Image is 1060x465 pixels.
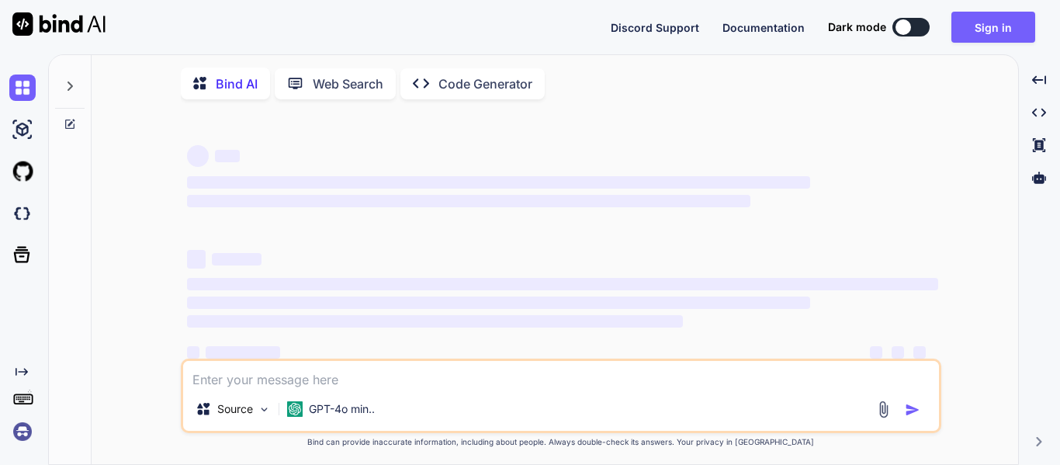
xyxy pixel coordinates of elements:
[187,315,683,328] span: ‌
[611,19,699,36] button: Discord Support
[12,12,106,36] img: Bind AI
[951,12,1035,43] button: Sign in
[9,75,36,101] img: chat
[216,75,258,93] p: Bind AI
[181,436,941,448] p: Bind can provide inaccurate information, including about people. Always double-check its answers....
[313,75,383,93] p: Web Search
[892,346,904,359] span: ‌
[217,401,253,417] p: Source
[187,145,209,167] span: ‌
[870,346,882,359] span: ‌
[187,195,750,207] span: ‌
[187,346,199,359] span: ‌
[875,401,892,418] img: attachment
[215,150,240,162] span: ‌
[212,253,262,265] span: ‌
[722,21,805,34] span: Documentation
[9,418,36,445] img: signin
[187,250,206,269] span: ‌
[187,278,938,290] span: ‌
[828,19,886,35] span: Dark mode
[9,158,36,185] img: githubLight
[722,19,805,36] button: Documentation
[438,75,532,93] p: Code Generator
[905,402,920,418] img: icon
[9,116,36,143] img: ai-studio
[309,401,375,417] p: GPT-4o min..
[187,297,810,309] span: ‌
[258,403,271,416] img: Pick Models
[913,346,926,359] span: ‌
[187,176,810,189] span: ‌
[206,346,280,359] span: ‌
[9,200,36,227] img: darkCloudIdeIcon
[287,401,303,417] img: GPT-4o mini
[611,21,699,34] span: Discord Support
